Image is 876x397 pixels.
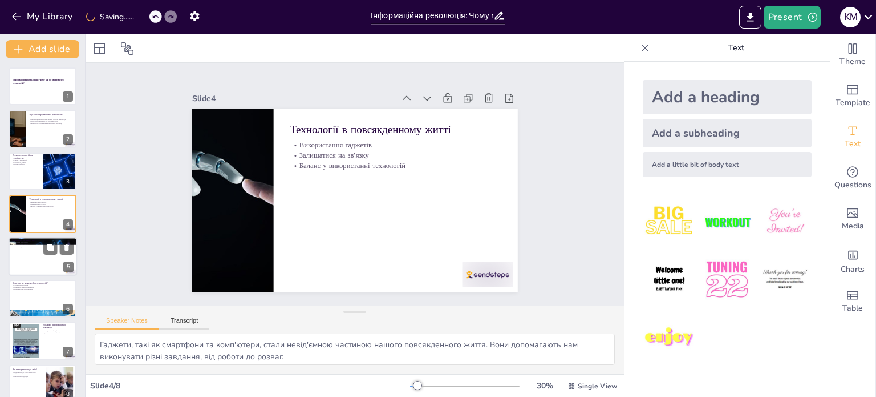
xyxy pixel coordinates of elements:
p: Технології в повсякденному житті [295,115,507,153]
p: Зручність технологій [13,284,73,286]
div: 6 [9,280,76,318]
img: 5.jpeg [700,253,753,306]
div: 4 [9,195,76,232]
p: Зміни в комунікації [13,159,39,161]
p: Важливість розуміння інформаційної революції [29,122,73,125]
textarea: Гаджети, такі як смартфони та комп'ютери, стали невід'ємною частиною нашого повсякденного життя. ... [95,334,615,365]
p: Технології в повсякденному житті [29,198,73,201]
div: 3 [9,153,76,190]
div: 3 [63,177,73,187]
span: Position [120,42,134,55]
div: 2 [63,134,73,145]
img: 6.jpeg [759,253,812,306]
p: Відкритість до нових технологій [13,371,43,374]
img: 7.jpeg [643,311,696,364]
span: Table [842,302,863,315]
p: Готовність до змін [12,246,74,248]
span: Single View [578,382,617,391]
div: 5 [9,237,77,276]
div: Add a little bit of body text [643,152,812,177]
span: Charts [841,263,865,276]
div: 1 [63,91,73,102]
span: Media [842,220,864,232]
p: Проблеми з конфіденційністю [43,331,73,333]
p: Доступ до освіти [13,161,39,163]
span: Template [836,97,870,109]
div: Slide 4 [201,77,404,109]
span: Theme [839,55,866,68]
div: 2 [9,110,76,147]
div: К М [840,7,861,27]
p: Вплив на різні сфери [12,243,74,246]
div: Saving...... [86,11,134,22]
p: Технології та майбутнє [12,239,74,242]
button: Duplicate Slide [43,240,57,254]
img: 4.jpeg [643,253,696,306]
strong: Інформаційна революція: Чому ми не можемо без технологій? [13,78,64,85]
p: Вплив технологій на суспільство [13,154,39,160]
div: Add images, graphics, shapes or video [830,199,875,240]
p: Фейкові новини [43,333,73,335]
p: Залишатися на зв'язку [29,203,73,206]
div: Add a heading [643,80,812,114]
div: 4 [63,219,73,230]
p: Залежність від гаджетів [43,329,73,331]
p: Використання гаджетів [294,134,505,166]
p: Інформаційна революція змінила обробку інформації [29,118,73,121]
button: Present [764,6,821,29]
div: Add text boxes [830,117,875,158]
p: Відповідальне використання [13,288,73,291]
p: Еволюція технологій [12,241,74,243]
p: Виклики інформаційної революції [43,323,73,330]
span: Questions [834,179,871,191]
p: Гнучкість у підходах [13,375,43,378]
div: Change the overall theme [830,34,875,75]
div: 30 % [531,380,558,391]
div: 6 [63,304,73,314]
div: Get real-time input from your audience [830,158,875,199]
button: К М [840,6,861,29]
p: Баланс у використанні технологій [291,154,503,186]
div: 1 [9,67,76,105]
p: Вплив на бізнес [13,163,39,166]
div: Add ready made slides [830,75,875,117]
button: Speaker Notes [95,317,159,330]
button: My Library [9,7,78,26]
img: 3.jpeg [759,195,812,248]
div: 7 [9,322,76,360]
button: Transcript [159,317,210,330]
input: Insert title [371,7,493,24]
p: Технології впливають на всі сфери життя [29,120,73,122]
img: 1.jpeg [643,195,696,248]
span: Text [845,138,861,150]
img: 2.jpeg [700,195,753,248]
div: Add a table [830,281,875,322]
p: Баланс у використанні технологій [29,206,73,208]
p: Залишатися на зв'язку [293,143,504,175]
p: Готовність вчитися [13,374,43,376]
p: Чому ми не можемо без технологій? [13,282,73,285]
div: Layout [90,39,108,58]
div: Add charts and graphs [830,240,875,281]
div: Add a subheading [643,119,812,147]
div: 7 [63,347,73,357]
button: Add slide [6,40,79,58]
p: Швидкість виконання завдань [13,286,73,288]
button: Export to PowerPoint [739,6,761,29]
p: Як адаптуватися до змін? [13,367,43,371]
div: 5 [63,262,74,272]
p: Text [654,34,818,62]
div: Slide 4 / 8 [90,380,410,391]
button: Delete Slide [60,240,74,254]
p: Що таке інформаційна революція? [29,113,73,116]
p: Використання гаджетів [29,202,73,204]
